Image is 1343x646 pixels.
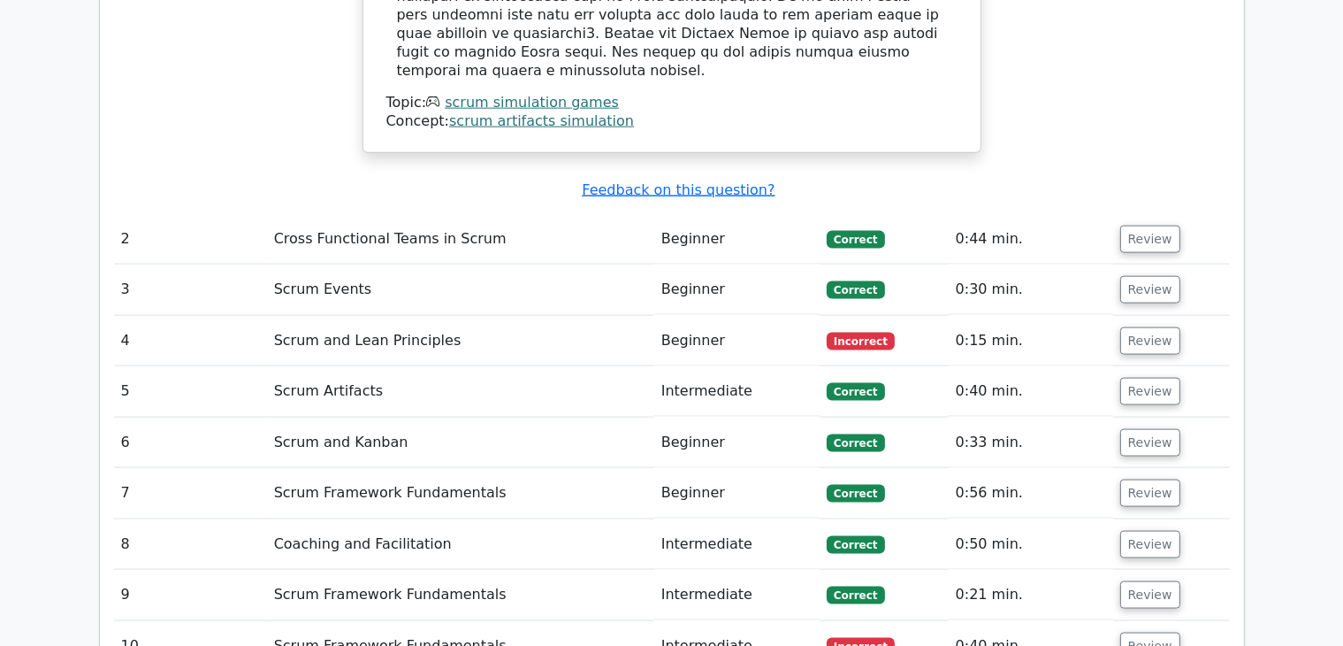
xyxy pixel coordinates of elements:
[114,519,267,570] td: 8
[827,231,884,249] span: Correct
[1120,226,1180,253] button: Review
[827,587,884,604] span: Correct
[267,570,654,620] td: Scrum Framework Fundamentals
[386,94,958,112] div: Topic:
[654,265,820,315] td: Beginner
[114,265,267,315] td: 3
[654,570,820,620] td: Intermediate
[949,366,1113,417] td: 0:40 min.
[267,265,654,315] td: Scrum Events
[949,468,1113,519] td: 0:56 min.
[654,418,820,468] td: Beginner
[114,316,267,366] td: 4
[949,265,1113,315] td: 0:30 min.
[267,519,654,570] td: Coaching and Facilitation
[827,383,884,401] span: Correct
[114,418,267,468] td: 6
[949,519,1113,570] td: 0:50 min.
[949,418,1113,468] td: 0:33 min.
[1120,531,1180,558] button: Review
[1120,276,1180,304] button: Review
[267,418,654,468] td: Scrum and Kanban
[114,468,267,519] td: 7
[582,181,775,198] a: Feedback on this question?
[949,316,1113,366] td: 0:15 min.
[949,570,1113,620] td: 0:21 min.
[445,94,619,111] a: scrum simulation games
[1120,480,1180,507] button: Review
[827,485,884,503] span: Correct
[267,468,654,519] td: Scrum Framework Fundamentals
[449,112,634,129] a: scrum artifacts simulation
[827,333,895,350] span: Incorrect
[114,570,267,620] td: 9
[654,214,820,265] td: Beginner
[267,214,654,265] td: Cross Functional Teams in Scrum
[1120,327,1180,355] button: Review
[654,316,820,366] td: Beginner
[386,112,958,131] div: Concept:
[949,214,1113,265] td: 0:44 min.
[1120,581,1180,609] button: Review
[1120,429,1180,457] button: Review
[827,536,884,554] span: Correct
[267,366,654,417] td: Scrum Artifacts
[267,316,654,366] td: Scrum and Lean Principles
[1120,378,1180,405] button: Review
[114,366,267,417] td: 5
[654,366,820,417] td: Intermediate
[827,281,884,299] span: Correct
[827,435,884,452] span: Correct
[654,468,820,519] td: Beginner
[114,214,267,265] td: 2
[654,519,820,570] td: Intermediate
